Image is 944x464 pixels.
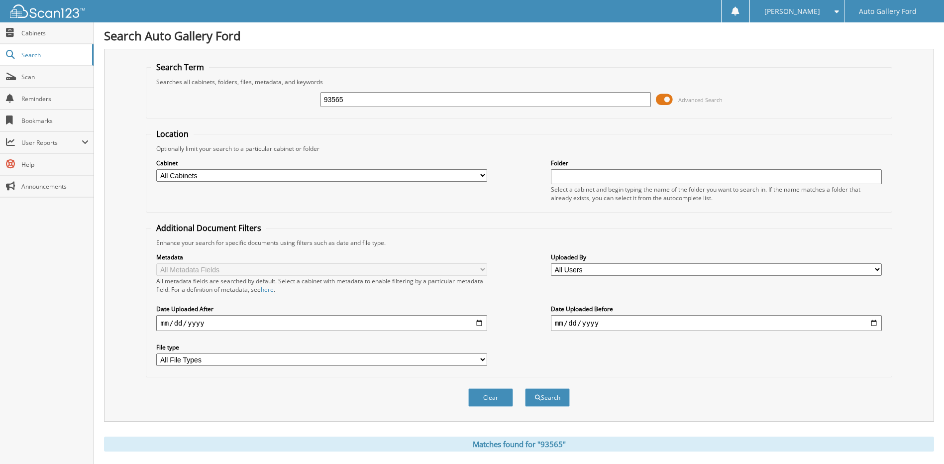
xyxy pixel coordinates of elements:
[151,144,886,153] div: Optionally limit your search to a particular cabinet or folder
[21,95,89,103] span: Reminders
[21,138,82,147] span: User Reports
[551,185,882,202] div: Select a cabinet and begin typing the name of the folder you want to search in. If the name match...
[21,29,89,37] span: Cabinets
[156,315,487,331] input: start
[156,159,487,167] label: Cabinet
[525,388,570,407] button: Search
[151,62,209,73] legend: Search Term
[21,182,89,191] span: Announcements
[156,343,487,351] label: File type
[151,238,886,247] div: Enhance your search for specific documents using filters such as date and file type.
[151,128,194,139] legend: Location
[678,96,723,104] span: Advanced Search
[468,388,513,407] button: Clear
[10,4,85,18] img: scan123-logo-white.svg
[156,305,487,313] label: Date Uploaded After
[21,51,87,59] span: Search
[156,277,487,294] div: All metadata fields are searched by default. Select a cabinet with metadata to enable filtering b...
[21,160,89,169] span: Help
[764,8,820,14] span: [PERSON_NAME]
[104,27,934,44] h1: Search Auto Gallery Ford
[104,437,934,452] div: Matches found for "93565"
[551,305,882,313] label: Date Uploaded Before
[859,8,917,14] span: Auto Gallery Ford
[551,253,882,261] label: Uploaded By
[156,253,487,261] label: Metadata
[151,223,266,233] legend: Additional Document Filters
[551,159,882,167] label: Folder
[21,73,89,81] span: Scan
[261,285,274,294] a: here
[151,78,886,86] div: Searches all cabinets, folders, files, metadata, and keywords
[551,315,882,331] input: end
[21,116,89,125] span: Bookmarks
